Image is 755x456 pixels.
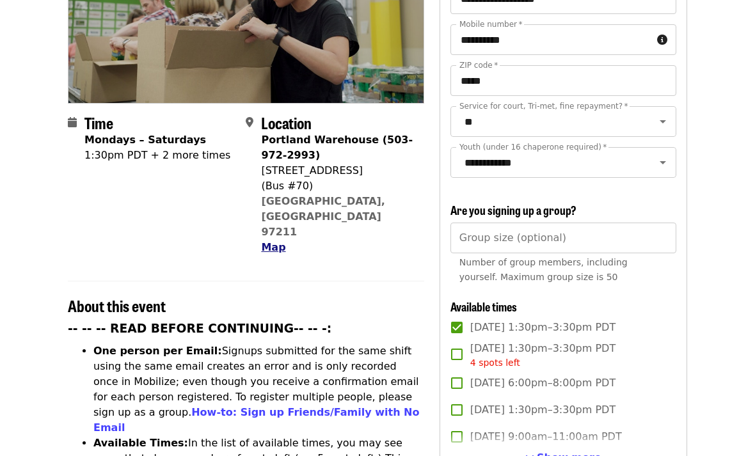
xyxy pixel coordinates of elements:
input: [object Object] [450,223,676,254]
div: 1:30pm PDT + 2 more times [84,148,230,164]
a: [GEOGRAPHIC_DATA], [GEOGRAPHIC_DATA] 97211 [261,196,385,239]
input: ZIP code [450,66,676,97]
div: (Bus #70) [261,179,413,194]
button: Open [654,113,672,131]
span: [DATE] 6:00pm–8:00pm PDT [470,376,616,391]
span: Number of group members, including yourself. Maximum group size is 50 [459,258,628,283]
strong: Portland Warehouse (503-972-2993) [261,134,413,162]
label: ZIP code [459,62,498,70]
strong: One person per Email: [93,345,222,358]
strong: Mondays – Saturdays [84,134,206,146]
span: [DATE] 9:00am–11:00am PDT [470,430,622,445]
label: Service for court, Tri-met, fine repayment? [459,103,628,111]
span: Map [261,242,285,254]
div: [STREET_ADDRESS] [261,164,413,179]
span: [DATE] 1:30pm–3:30pm PDT [470,403,616,418]
i: map-marker-alt icon [246,117,253,129]
li: Signups submitted for the same shift using the same email creates an error and is only recorded o... [93,344,424,436]
button: Map [261,240,285,256]
button: Open [654,154,672,172]
label: Youth (under 16 chaperone required) [459,144,607,152]
i: calendar icon [68,117,77,129]
span: About this event [68,295,166,317]
input: Mobile number [450,25,652,56]
span: [DATE] 1:30pm–3:30pm PDT [470,342,616,370]
span: Time [84,112,113,134]
span: Are you signing up a group? [450,202,576,219]
label: Mobile number [459,21,522,29]
i: circle-info icon [657,35,667,47]
span: [DATE] 1:30pm–3:30pm PDT [470,320,616,336]
span: 4 spots left [470,358,520,368]
strong: -- -- -- READ BEFORE CONTINUING-- -- -: [68,322,331,336]
span: Available times [450,299,517,315]
strong: Available Times: [93,437,188,450]
a: How-to: Sign up Friends/Family with No Email [93,407,420,434]
span: Location [261,112,312,134]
